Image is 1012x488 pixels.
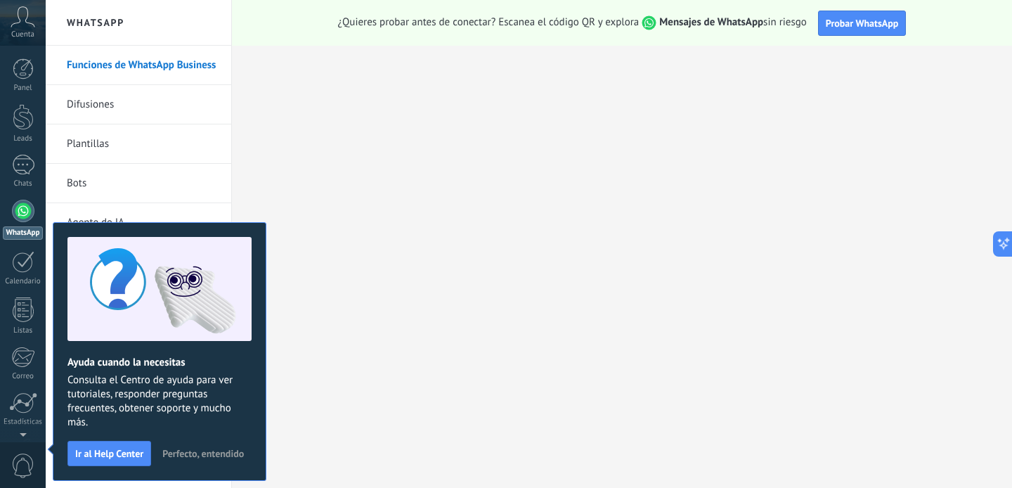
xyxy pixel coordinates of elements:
h2: Ayuda cuando la necesitas [67,356,252,369]
li: Plantillas [46,124,231,164]
a: Agente de IA [67,203,217,243]
a: Plantillas [67,124,217,164]
li: Difusiones [46,85,231,124]
strong: Mensajes de WhatsApp [659,15,763,29]
span: Ir al Help Center [75,449,143,458]
div: Leads [3,134,44,143]
div: Chats [3,179,44,188]
li: Funciones de WhatsApp Business [46,46,231,85]
button: Ir al Help Center [67,441,151,466]
span: Perfecto, entendido [162,449,244,458]
a: Difusiones [67,85,217,124]
li: Agente de IA [46,203,231,242]
span: ¿Quieres probar antes de conectar? Escanea el código QR y explora sin riesgo [338,15,807,30]
a: Funciones de WhatsApp Business [67,46,217,85]
div: Calendario [3,277,44,286]
span: Consulta el Centro de ayuda para ver tutoriales, responder preguntas frecuentes, obtener soporte ... [67,373,252,430]
div: Estadísticas [3,418,44,427]
span: Cuenta [11,30,34,39]
li: Bots [46,164,231,203]
div: Listas [3,326,44,335]
button: Probar WhatsApp [818,11,907,36]
a: Bots [67,164,217,203]
span: Probar WhatsApp [826,17,899,30]
div: Panel [3,84,44,93]
div: WhatsApp [3,226,43,240]
div: Correo [3,372,44,381]
button: Perfecto, entendido [156,443,250,464]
